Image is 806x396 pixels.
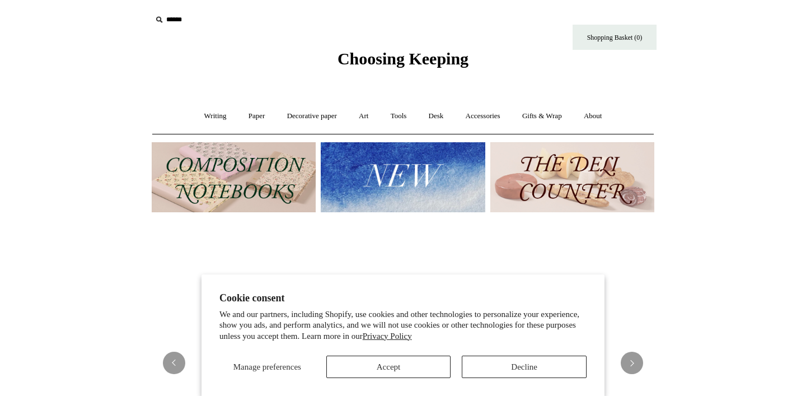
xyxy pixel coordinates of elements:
[163,352,185,374] button: Previous
[338,58,468,66] a: Choosing Keeping
[349,101,378,131] a: Art
[219,292,587,304] h2: Cookie consent
[152,142,316,212] img: 202302 Composition ledgers.jpg__PID:69722ee6-fa44-49dd-a067-31375e5d54ec
[238,101,275,131] a: Paper
[277,101,347,131] a: Decorative paper
[621,352,643,374] button: Next
[219,356,315,378] button: Manage preferences
[573,25,657,50] a: Shopping Basket (0)
[490,142,654,212] img: The Deli Counter
[219,309,587,342] p: We and our partners, including Shopify, use cookies and other technologies to personalize your ex...
[456,101,510,131] a: Accessories
[574,101,612,131] a: About
[338,49,468,68] span: Choosing Keeping
[326,356,451,378] button: Accept
[512,101,572,131] a: Gifts & Wrap
[194,101,237,131] a: Writing
[363,332,412,341] a: Privacy Policy
[321,142,485,212] img: New.jpg__PID:f73bdf93-380a-4a35-bcfe-7823039498e1
[462,356,587,378] button: Decline
[233,362,301,371] span: Manage preferences
[381,101,417,131] a: Tools
[419,101,454,131] a: Desk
